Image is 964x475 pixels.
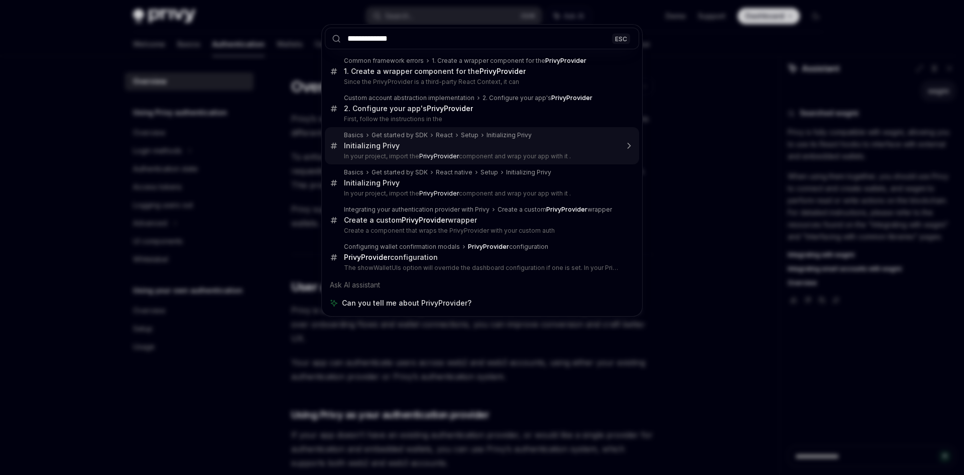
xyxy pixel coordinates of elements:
[344,264,618,272] p: The showWalletUIs option will override the dashboard configuration if one is set. In your PrivyProv
[468,243,509,250] b: PrivyProvider
[483,94,592,102] div: 2. Configure your app's
[344,131,364,139] div: Basics
[436,131,453,139] div: React
[344,227,618,235] p: Create a component that wraps the PrivyProvider with your custom auth
[506,168,551,176] div: Initializing Privy
[344,253,438,262] div: configuration
[344,104,473,113] div: 2. Configure your app's
[344,206,490,214] div: Integrating your authentication provider with Privy
[372,168,428,176] div: Get started by SDK
[344,152,618,160] p: In your project, import the component and wrap your app with it .
[344,243,460,251] div: Configuring wallet confirmation modals
[344,178,400,187] div: Initializing Privy
[344,189,618,198] p: In your project, import the component and wrap your app with it .
[344,78,618,86] p: Since the PrivyProvider is a third-party React Context, it can
[468,243,548,251] div: configuration
[419,189,459,197] b: PrivyProvider
[612,33,630,44] div: ESC
[344,94,474,102] div: Custom account abstraction implementation
[344,168,364,176] div: Basics
[479,67,526,75] b: PrivyProvider
[436,168,472,176] div: React native
[480,168,498,176] div: Setup
[344,57,424,65] div: Common framework errors
[402,216,448,224] b: PrivyProvider
[325,276,639,294] div: Ask AI assistant
[461,131,478,139] div: Setup
[344,253,390,261] b: PrivyProvider
[545,57,586,64] b: PrivyProvider
[419,152,459,160] b: PrivyProvider
[344,141,400,150] div: Initializing Privy
[372,131,428,139] div: Get started by SDK
[487,131,532,139] div: Initializing Privy
[344,115,618,123] p: First, follow the instructions in the
[344,216,477,225] div: Create a custom wrapper
[551,94,592,102] b: PrivyProvider
[432,57,586,65] div: 1. Create a wrapper component for the
[344,67,526,76] div: 1. Create a wrapper component for the
[546,206,587,213] b: PrivyProvider
[427,104,473,113] b: PrivyProvider
[498,206,612,214] div: Create a custom wrapper
[342,298,471,308] span: Can you tell me about PrivyProvider?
